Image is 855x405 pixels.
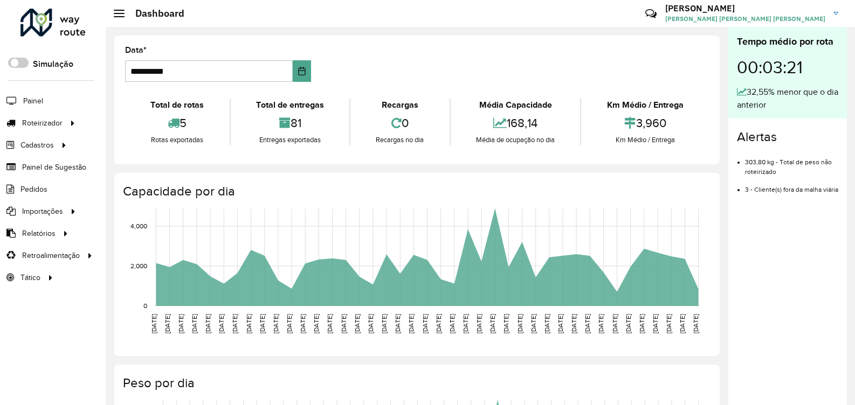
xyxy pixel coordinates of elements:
text: [DATE] [530,314,537,333]
h4: Peso por dia [123,375,709,391]
text: [DATE] [422,314,429,333]
div: Recargas no dia [353,135,447,145]
div: Entregas exportadas [233,135,347,145]
span: Painel de Sugestão [22,162,86,173]
div: 32,55% menor que o dia anterior [737,86,838,111]
li: 303,80 kg - Total de peso não roteirizado [745,149,838,177]
div: Tempo médio por rota [737,34,838,49]
text: [DATE] [381,314,388,333]
text: [DATE] [204,314,211,333]
span: Cadastros [20,139,54,151]
text: [DATE] [435,314,442,333]
li: 3 - Cliente(s) fora da malha viária [745,177,838,194]
text: [DATE] [692,314,699,333]
text: [DATE] [665,314,672,333]
text: [DATE] [299,314,306,333]
text: [DATE] [449,314,456,333]
div: Rotas exportadas [128,135,227,145]
div: 5 [128,111,227,135]
div: Total de entregas [233,99,347,111]
span: Relatórios [22,228,56,239]
span: Retroalimentação [22,250,80,261]
a: Contato Rápido [639,2,663,25]
div: Km Médio / Entrega [584,99,706,111]
text: [DATE] [286,314,293,333]
text: [DATE] [313,314,320,333]
text: [DATE] [584,314,591,333]
div: 0 [353,111,447,135]
text: [DATE] [177,314,184,333]
button: Choose Date [293,60,311,82]
text: [DATE] [218,314,225,333]
span: Tático [20,272,40,283]
h4: Capacidade por dia [123,184,709,199]
text: [DATE] [245,314,252,333]
text: [DATE] [191,314,198,333]
text: [DATE] [597,314,604,333]
text: [DATE] [408,314,415,333]
text: [DATE] [638,314,645,333]
text: [DATE] [354,314,361,333]
text: [DATE] [326,314,333,333]
text: [DATE] [489,314,496,333]
span: Roteirizador [22,117,63,129]
span: Painel [23,95,43,107]
text: [DATE] [475,314,482,333]
text: [DATE] [394,314,401,333]
text: [DATE] [611,314,618,333]
text: [DATE] [462,314,469,333]
h2: Dashboard [125,8,184,19]
div: 168,14 [453,111,578,135]
text: [DATE] [259,314,266,333]
text: [DATE] [164,314,171,333]
text: [DATE] [625,314,632,333]
text: [DATE] [231,314,238,333]
text: [DATE] [340,314,347,333]
div: Média de ocupação no dia [453,135,578,145]
span: [PERSON_NAME] [PERSON_NAME] [PERSON_NAME] [665,14,825,24]
div: Média Capacidade [453,99,578,111]
text: [DATE] [150,314,157,333]
h4: Alertas [737,129,838,145]
text: [DATE] [570,314,577,333]
label: Data [125,44,147,57]
text: 4,000 [130,222,147,229]
text: [DATE] [679,314,686,333]
text: [DATE] [502,314,509,333]
span: Pedidos [20,184,47,195]
text: 2,000 [130,262,147,269]
label: Simulação [33,58,73,71]
text: [DATE] [516,314,523,333]
text: 0 [143,302,147,309]
text: [DATE] [272,314,279,333]
div: Total de rotas [128,99,227,111]
text: [DATE] [543,314,550,333]
div: 3,960 [584,111,706,135]
text: [DATE] [557,314,564,333]
div: Recargas [353,99,447,111]
div: Km Médio / Entrega [584,135,706,145]
h3: [PERSON_NAME] [665,3,825,13]
span: Importações [22,206,63,217]
div: 00:03:21 [737,49,838,86]
div: 81 [233,111,347,135]
text: [DATE] [652,314,659,333]
text: [DATE] [367,314,374,333]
